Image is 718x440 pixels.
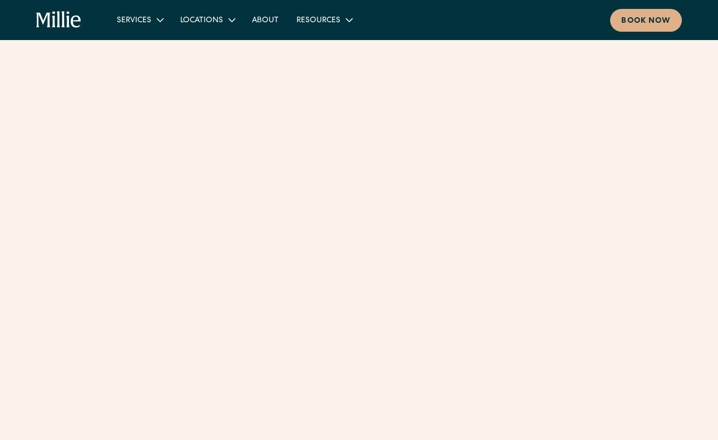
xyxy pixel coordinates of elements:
[288,11,360,29] div: Resources
[171,11,243,29] div: Locations
[36,11,82,29] a: home
[180,15,223,27] div: Locations
[117,15,151,27] div: Services
[610,9,682,32] a: Book now
[621,16,671,27] div: Book now
[108,11,171,29] div: Services
[296,15,340,27] div: Resources
[243,11,288,29] a: About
